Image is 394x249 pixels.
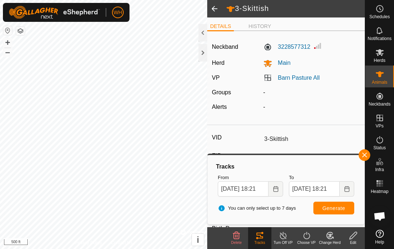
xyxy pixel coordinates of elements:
span: You can only select up to 7 days [218,205,296,212]
button: Map Layers [16,27,25,35]
span: i [197,235,199,245]
label: EID [212,151,261,161]
button: – [3,48,12,56]
span: Infra [375,167,384,172]
span: Delete [231,241,242,245]
span: Main [272,60,291,66]
button: Reset Map [3,26,12,35]
a: Privacy Policy [75,240,102,246]
label: 3228577312 [263,43,310,51]
button: Choose Date [340,181,354,197]
span: Notifications [368,36,391,41]
span: Status [373,146,386,150]
div: Tracks [215,162,357,171]
div: - [260,103,363,111]
a: Barn Pasture All [278,75,320,81]
li: HISTORY [246,23,274,30]
button: Choose Date [269,181,283,197]
img: Signal strength [313,41,322,50]
label: VP [212,75,220,81]
div: Choose VP [295,240,318,245]
h2: 3-Skittish [226,4,365,13]
button: + [3,38,12,47]
a: Help [365,227,394,247]
div: Tracks [248,240,271,245]
span: WH [113,9,122,16]
label: Herd [212,60,225,66]
span: Schedules [369,15,390,19]
div: Turn Off VP [271,240,295,245]
label: VID [212,133,261,142]
span: Neckbands [368,102,390,106]
label: Neckband [212,43,238,51]
span: Help [375,240,384,244]
label: Alerts [212,104,227,110]
div: Open chat [369,205,391,227]
div: Change Herd [318,240,341,245]
li: DETAILS [207,23,234,31]
span: Generate [322,205,345,211]
span: VPs [375,124,383,128]
label: From [218,174,283,181]
span: Animals [372,80,387,84]
img: Gallagher Logo [9,6,100,19]
button: Generate [313,202,354,214]
div: - [260,88,363,97]
label: To [289,174,354,181]
button: i [192,234,204,246]
a: Contact Us [111,240,132,246]
span: Heatmap [371,189,389,194]
span: Herds [374,58,385,63]
label: Groups [212,89,231,95]
div: Edit [341,240,365,245]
